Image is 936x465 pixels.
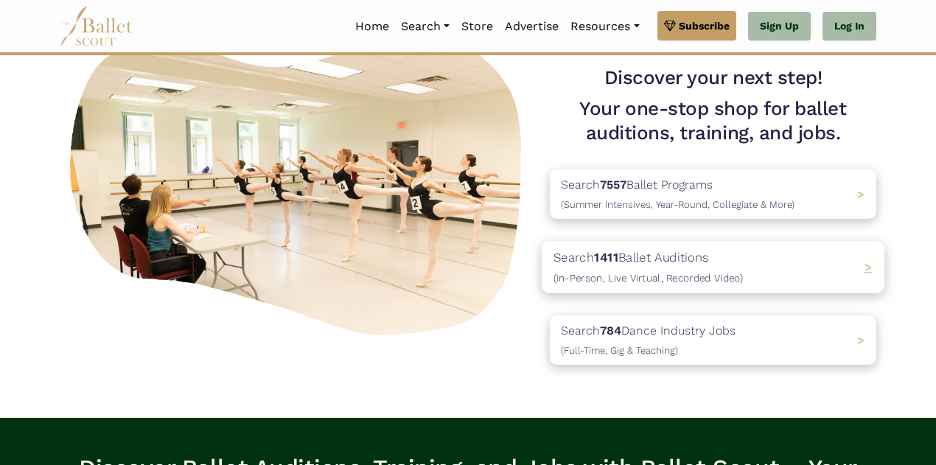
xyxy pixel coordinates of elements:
[550,66,876,91] h3: Discover your next step!
[594,250,618,265] b: 1411
[600,178,626,192] b: 7557
[550,97,876,147] h1: Your one-stop shop for ballet auditions, training, and jobs.
[823,12,876,41] a: Log In
[561,175,794,213] p: Search Ballet Programs
[561,199,794,210] span: (Summer Intensives, Year-Round, Collegiate & More)
[553,272,743,284] span: (In-Person, Live Virtual, Recorded Video)
[600,324,621,338] b: 784
[455,11,499,42] a: Store
[395,11,455,42] a: Search
[499,11,565,42] a: Advertise
[664,18,676,34] img: gem.svg
[865,260,873,275] span: >
[550,315,876,365] a: Search784Dance Industry Jobs(Full-Time, Gig & Teaching) >
[60,24,538,343] img: A group of ballerinas talking to each other in a ballet studio
[561,321,736,359] p: Search Dance Industry Jobs
[550,242,876,292] a: Search1411Ballet Auditions(In-Person, Live Virtual, Recorded Video) >
[553,248,743,287] p: Search Ballet Auditions
[857,187,865,201] span: >
[679,18,730,34] span: Subscribe
[550,169,876,219] a: Search7557Ballet Programs(Summer Intensives, Year-Round, Collegiate & More)>
[561,345,678,356] span: (Full-Time, Gig & Teaching)
[565,11,645,42] a: Resources
[657,11,736,41] a: Subscribe
[748,12,811,41] a: Sign Up
[349,11,395,42] a: Home
[857,333,865,347] span: >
